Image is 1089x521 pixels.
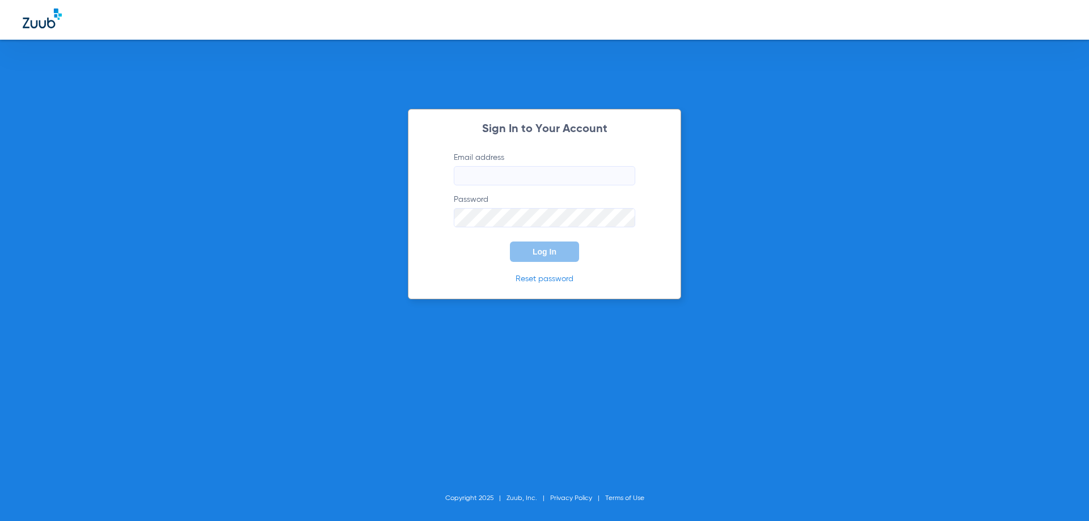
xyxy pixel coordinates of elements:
a: Privacy Policy [550,495,592,502]
a: Terms of Use [605,495,644,502]
li: Copyright 2025 [445,493,506,504]
span: Log In [533,247,556,256]
a: Reset password [516,275,573,283]
li: Zuub, Inc. [506,493,550,504]
label: Password [454,194,635,227]
input: Password [454,208,635,227]
label: Email address [454,152,635,185]
img: Zuub Logo [23,9,62,28]
h2: Sign In to Your Account [437,124,652,135]
input: Email address [454,166,635,185]
button: Log In [510,242,579,262]
iframe: Chat Widget [1032,467,1089,521]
